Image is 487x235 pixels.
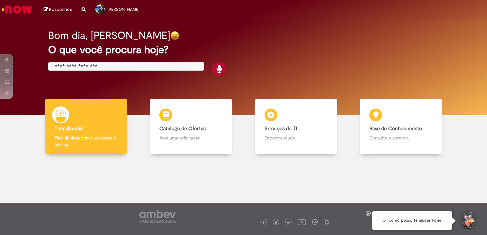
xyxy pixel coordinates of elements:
[265,135,328,141] p: Encontre ajuda
[274,221,278,224] img: logo_footer_twitter.png
[1,3,33,16] img: ServiceNow
[33,99,139,154] a: Tirar dúvidas Tirar dúvidas com Lupi Assist e Gen Ai
[55,135,118,147] p: Tirar dúvidas com Lupi Assist e Gen Ai
[369,135,432,141] p: Consulte e aprenda
[298,218,306,226] img: logo_footer_youtube.png
[44,7,72,13] a: Rascunhos
[48,30,170,41] h2: Bom dia, [PERSON_NAME]
[49,6,72,12] span: Rascunhos
[139,99,244,154] a: Catálogo de Ofertas Abra uma solicitação
[287,221,290,224] img: logo_footer_linkedin.png
[265,125,297,132] b: Serviços de TI
[55,125,84,132] b: Tirar dúvidas
[458,211,477,230] button: Iniciar Conversa de Suporte
[324,219,330,225] img: logo_footer_naosei.png
[349,99,454,154] a: Base de Conhecimento Consulte e aprenda
[170,31,179,40] img: happy-face.png
[48,44,439,55] h2: O que você procura hoje?
[159,135,222,141] p: Abra uma solicitação
[107,7,140,12] span: [PERSON_NAME]
[372,211,452,230] div: Oi, como posso te ajudar hoje?
[262,221,265,224] img: logo_footer_facebook.png
[312,219,318,225] img: logo_footer_workplace.png
[159,125,206,132] b: Catálogo de Ofertas
[243,99,349,154] a: Serviços de TI Encontre ajuda
[369,125,422,132] b: Base de Conhecimento
[139,210,176,223] img: logo_footer_ambev_rotulo_gray.png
